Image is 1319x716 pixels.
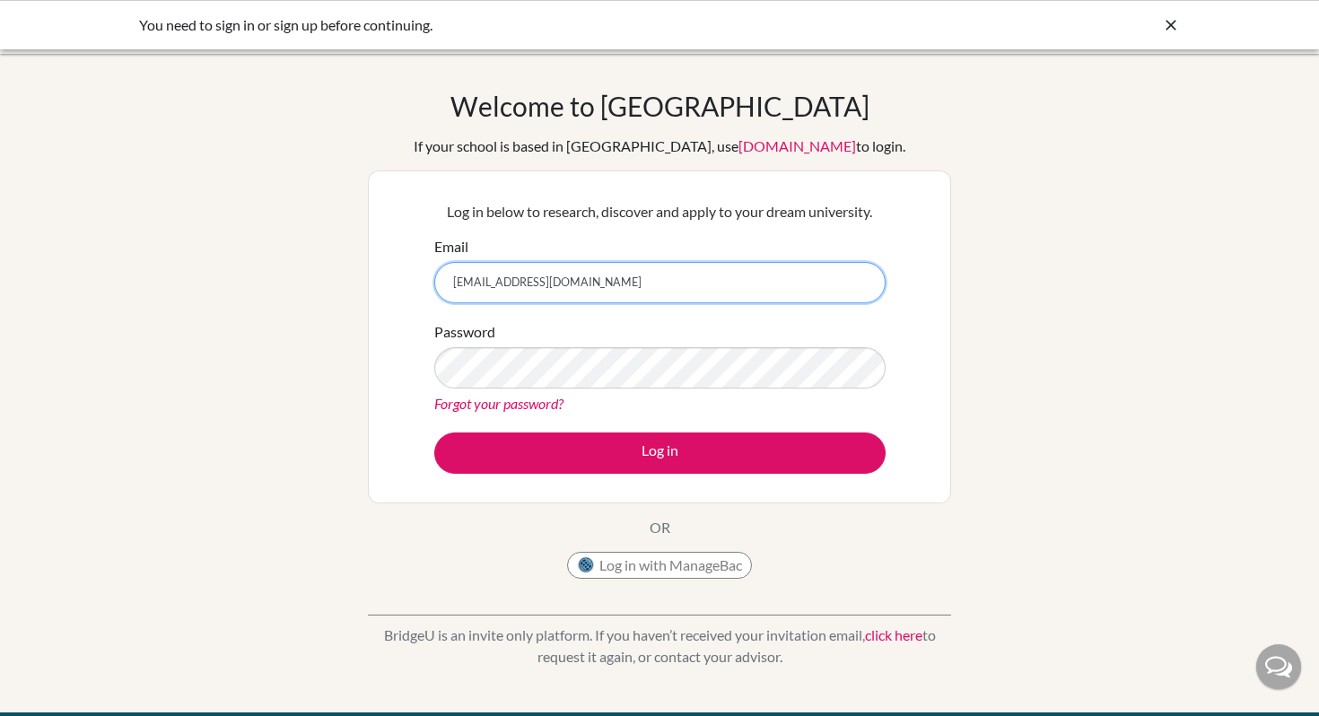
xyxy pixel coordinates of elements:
[567,552,752,579] button: Log in with ManageBac
[139,14,911,36] div: You need to sign in or sign up before continuing.
[414,135,905,157] div: If your school is based in [GEOGRAPHIC_DATA], use to login.
[865,626,922,643] a: click here
[434,395,563,412] a: Forgot your password?
[450,90,869,122] h1: Welcome to [GEOGRAPHIC_DATA]
[434,432,886,474] button: Log in
[650,517,670,538] p: OR
[738,137,856,154] a: [DOMAIN_NAME]
[434,201,886,223] p: Log in below to research, discover and apply to your dream university.
[434,321,495,343] label: Password
[434,236,468,258] label: Email
[41,13,78,29] span: Help
[368,624,951,668] p: BridgeU is an invite only platform. If you haven’t received your invitation email, to request it ...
